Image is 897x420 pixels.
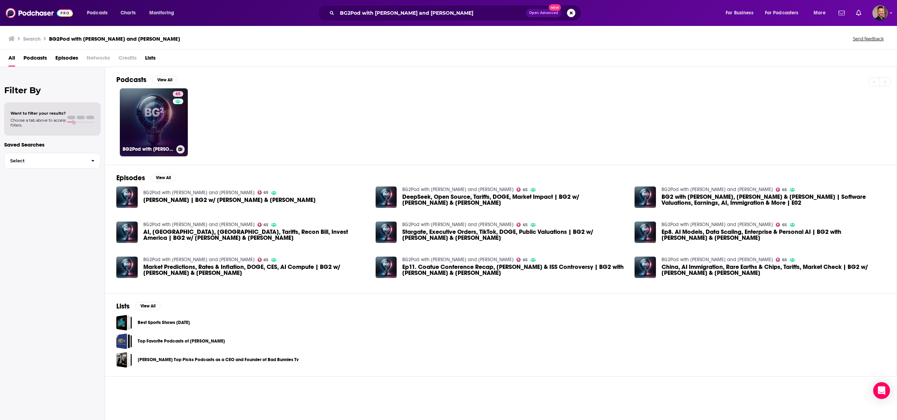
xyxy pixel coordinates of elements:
a: BG2Pod with Brad Gerstner and Bill Gurley [143,257,255,263]
a: EpisodesView All [116,174,176,182]
span: China, AI Immigration, Rare Earths & Chips, Tariffs, Market Check | BG2 w/ [PERSON_NAME] & [PERSO... [662,264,885,276]
button: Select [4,153,101,169]
a: Ep8. AI Models, Data Scaling, Enterprise & Personal AI | BG2 with Bill Gurley & Brad Gerstner [662,229,885,241]
span: 65 [782,258,787,262]
span: 65 [782,223,787,226]
span: Ep8. AI Models, Data Scaling, Enterprise & Personal AI | BG2 with [PERSON_NAME] & [PERSON_NAME] [662,229,885,241]
span: Ep11. Coatue Conference Recap, [PERSON_NAME] & ISS Controversy | BG2 with [PERSON_NAME] & [PERSON... [402,264,626,276]
span: AI, [GEOGRAPHIC_DATA], [GEOGRAPHIC_DATA], Tariffs, Recon Bill, Invest America | BG2 w/ [PERSON_NA... [143,229,367,241]
div: Open Intercom Messenger [873,382,890,399]
a: Podcasts [23,52,47,67]
a: PodcastsView All [116,75,177,84]
p: Saved Searches [4,141,101,148]
a: 65 [258,190,269,195]
span: For Podcasters [765,8,799,18]
a: DeepSeek, Open Source, Tariffs, DOGE, Market Impact | BG2 w/ Bill Gurley & Brad Gerstner [402,194,626,206]
h3: Search [23,35,41,42]
a: Episodes [55,52,78,67]
a: Top Favorite Podcasts of Brad Smith [116,333,132,349]
h3: BG2Pod with [PERSON_NAME] and [PERSON_NAME] [123,146,173,152]
a: All [8,52,15,67]
span: For Business [726,8,753,18]
a: Ep11. Coatue Conference Recap, Tesla & ISS Controversy | BG2 with Bill Gurley & Brad Gerstner [402,264,626,276]
a: Best Sports Shows July 2020 [116,315,132,331]
a: 65 [516,223,528,227]
a: 65 [516,188,528,192]
span: 65 [263,258,268,262]
span: 65 [263,223,268,226]
a: Lists [145,52,156,67]
a: China, AI Immigration, Rare Earths & Chips, Tariffs, Market Check | BG2 w/ Bill Gurley & Brad Ger... [662,264,885,276]
a: Show notifications dropdown [853,7,864,19]
button: View All [151,174,176,182]
img: Ep8. AI Models, Data Scaling, Enterprise & Personal AI | BG2 with Bill Gurley & Brad Gerstner [635,222,656,243]
button: View All [135,302,160,310]
span: 65 [523,188,528,191]
img: Stargate, Executive Orders, TikTok, DOGE, Public Valuations | BG2 w/ Bill Gurley & Brad Gerstner [376,222,397,243]
a: Best Sports Shows [DATE] [138,319,190,326]
a: Top Favorite Podcasts of [PERSON_NAME] [138,337,225,345]
span: [PERSON_NAME] | BG2 w/ [PERSON_NAME] & [PERSON_NAME] [143,197,316,203]
a: 65 [776,258,787,262]
a: ListsView All [116,302,160,311]
a: [PERSON_NAME] Top Picks Podcasts as a CEO and Founder of Bad Bunnies Tv [138,356,299,364]
span: New [549,4,561,11]
img: Ep11. Coatue Conference Recap, Tesla & ISS Controversy | BG2 with Bill Gurley & Brad Gerstner [376,257,397,278]
a: BG2Pod with Brad Gerstner and Bill Gurley [143,222,255,228]
span: 65 [523,223,528,226]
span: Networks [87,52,110,67]
img: DeepSeek, Open Source, Tariffs, DOGE, Market Impact | BG2 w/ Bill Gurley & Brad Gerstner [376,187,397,208]
a: BG2Pod with Brad Gerstner and Bill Gurley [662,222,773,228]
a: Satya Nadella | BG2 w/ Bill Gurley & Brad Gerstner [143,197,316,203]
button: open menu [144,7,183,19]
a: Satya Nadella | BG2 w/ Bill Gurley & Brad Gerstner [116,187,138,208]
span: Credits [118,52,137,67]
h2: Lists [116,302,130,311]
a: 65 [258,223,269,227]
img: User Profile [872,5,888,21]
button: View All [152,76,177,84]
span: Podcasts [87,8,108,18]
span: 65 [523,258,528,262]
span: Stargate, Executive Orders, TikTok, DOGE, Public Valuations | BG2 w/ [PERSON_NAME] & [PERSON_NAME] [402,229,626,241]
a: AI, Middle East, China, Tariffs, Recon Bill, Invest America | BG2 w/ Bill Gurley & Brad Gerstner [143,229,367,241]
a: China, AI Immigration, Rare Earths & Chips, Tariffs, Market Check | BG2 w/ Bill Gurley & Brad Ger... [635,257,656,278]
a: 65 [516,258,528,262]
div: Search podcasts, credits, & more... [324,5,588,21]
span: Select [5,158,85,163]
img: AI, Middle East, China, Tariffs, Recon Bill, Invest America | BG2 w/ Bill Gurley & Brad Gerstner [116,222,138,243]
a: Show notifications dropdown [836,7,848,19]
span: 65 [176,91,180,98]
a: BG2Pod with Brad Gerstner and Bill Gurley [662,187,773,192]
span: Market Predictions, Rates & Inflation, DOGE, CES, AI Compute | BG2 w/ [PERSON_NAME] & [PERSON_NAME] [143,264,367,276]
span: Choose a tab above to access filters. [11,118,66,128]
a: Brad Smith Top Picks Podcasts as a CEO and Founder of Bad Bunnies Tv [116,352,132,368]
a: 65 [776,223,787,227]
a: 65 [173,91,183,97]
button: Show profile menu [872,5,888,21]
button: open menu [82,7,117,19]
img: Podchaser - Follow, Share and Rate Podcasts [6,6,73,20]
button: open menu [809,7,834,19]
a: Stargate, Executive Orders, TikTok, DOGE, Public Valuations | BG2 w/ Bill Gurley & Brad Gerstner [402,229,626,241]
span: BG2 with [PERSON_NAME], [PERSON_NAME] & [PERSON_NAME] | Software Valuations, Earnings, AI, Immigr... [662,194,885,206]
span: 65 [782,188,787,191]
a: BG2Pod with Brad Gerstner and Bill Gurley [662,257,773,263]
h2: Podcasts [116,75,146,84]
img: BG2 with Bill Gurley, Brad Gerstner & Aaron Levie | Software Valuations, Earnings, AI, Immigratio... [635,187,656,208]
span: DeepSeek, Open Source, Tariffs, DOGE, Market Impact | BG2 w/ [PERSON_NAME] & [PERSON_NAME] [402,194,626,206]
a: 65 [258,258,269,262]
a: Charts [116,7,140,19]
